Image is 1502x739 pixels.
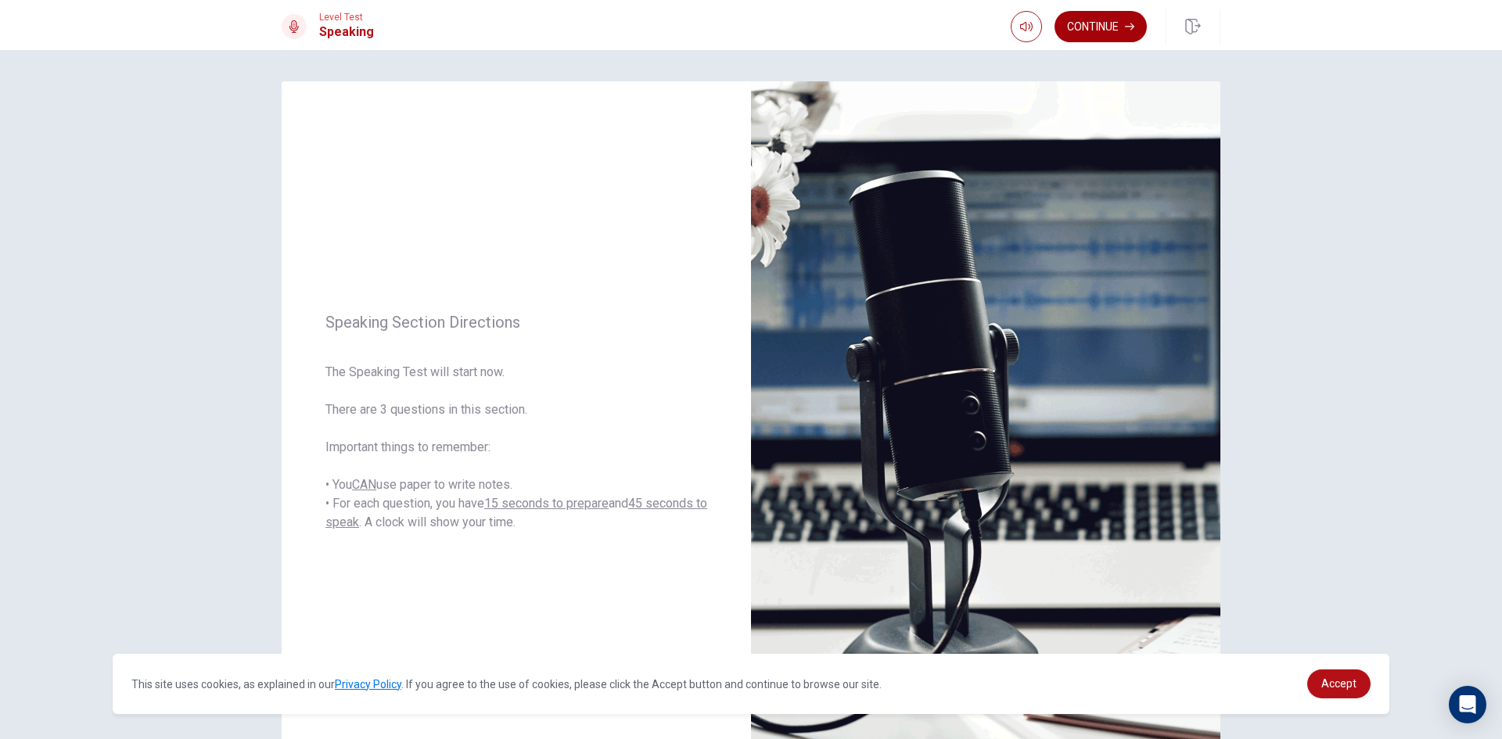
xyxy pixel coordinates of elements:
span: The Speaking Test will start now. There are 3 questions in this section. Important things to reme... [325,363,707,532]
button: Continue [1055,11,1147,42]
a: dismiss cookie message [1307,669,1371,698]
h1: Speaking [319,23,374,41]
span: This site uses cookies, as explained in our . If you agree to the use of cookies, please click th... [131,678,882,691]
u: CAN [352,477,376,492]
span: Level Test [319,12,374,23]
a: Privacy Policy [335,678,401,691]
u: 15 seconds to prepare [484,496,609,511]
div: cookieconsent [113,654,1389,714]
span: Accept [1321,677,1356,690]
div: Open Intercom Messenger [1449,686,1486,723]
span: Speaking Section Directions [325,313,707,332]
